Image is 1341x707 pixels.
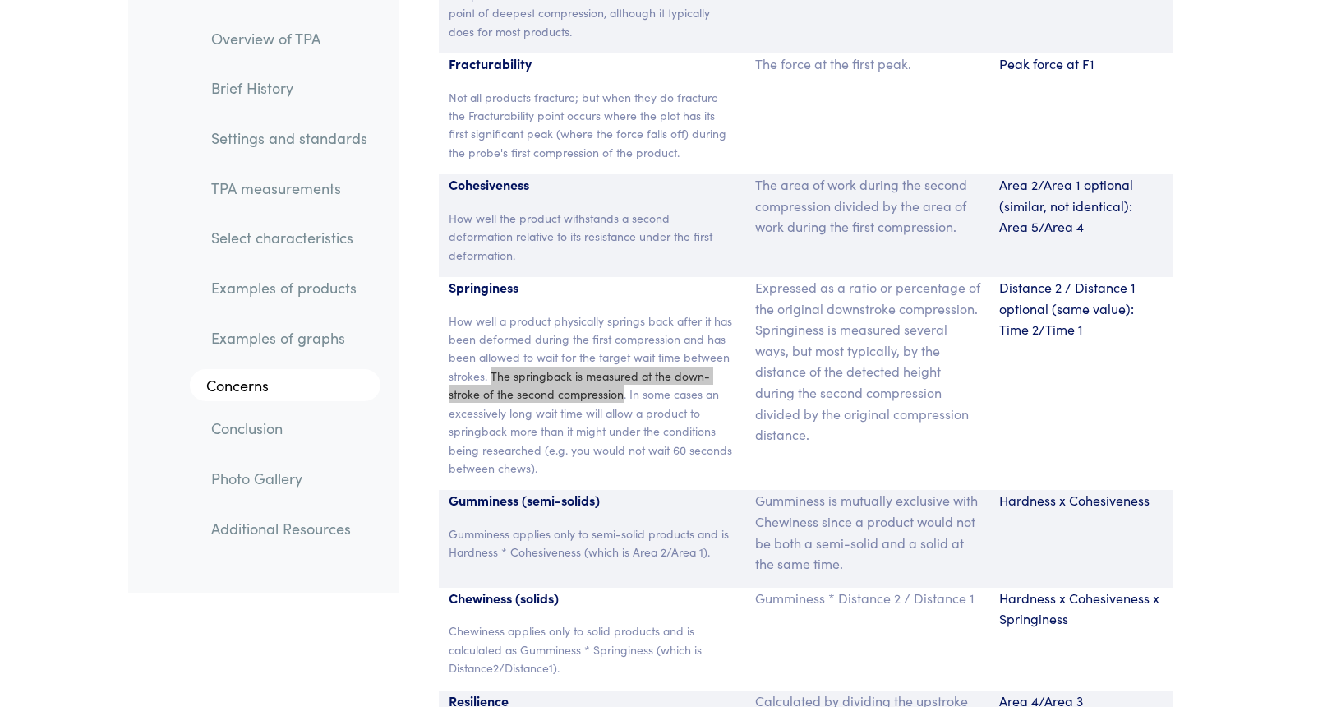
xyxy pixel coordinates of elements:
[999,174,1164,238] p: Area 2/Area 1 optional (similar, not identical): Area 5/Area 4
[449,174,735,196] p: Cohesiveness
[449,277,735,298] p: Springiness
[755,53,980,75] p: The force at the first peak.
[755,490,980,574] p: Gumminess is mutually exclusive with Chewiness since a product would not be both a semi-solid and...
[449,588,735,609] p: Chewiness (solids)
[198,70,380,108] a: Brief History
[449,209,735,264] p: How well the product withstands a second deformation relative to its resistance under the first d...
[449,53,735,75] p: Fracturability
[198,119,380,157] a: Settings and standards
[449,622,735,677] p: Chewiness applies only to solid products and is calculated as Gumminess * Springiness (which is D...
[449,490,735,511] p: Gumminess (semi-solids)
[198,219,380,257] a: Select characteristics
[190,369,380,402] a: Concerns
[198,510,380,548] a: Additional Resources
[449,312,735,478] p: How well a product physically springs back after it has been deformed during the first compressio...
[999,53,1164,75] p: Peak force at F1
[449,88,735,162] p: Not all products fracture; but when they do fracture the Fracturability point occurs where the pl...
[999,277,1164,340] p: Distance 2 / Distance 1 optional (same value): Time 2/Time 1
[198,169,380,207] a: TPA measurements
[999,490,1164,511] p: Hardness x Cohesiveness
[198,319,380,357] a: Examples of graphs
[198,410,380,448] a: Conclusion
[449,524,735,561] p: Gumminess applies only to semi-solid products and is Hardness * Cohesiveness (which is Area 2/Are...
[198,460,380,497] a: Photo Gallery
[198,270,380,307] a: Examples of products
[198,20,380,58] a: Overview of TPA
[999,588,1164,630] p: Hardness x Cohesiveness x Springiness
[755,174,980,238] p: The area of work during the second compression divided by the area of work during the first compr...
[755,277,980,446] p: Expressed as a ratio or percentage of the original downstroke compression. Springiness is measure...
[755,588,980,609] p: Gumminess * Distance 2 / Distance 1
